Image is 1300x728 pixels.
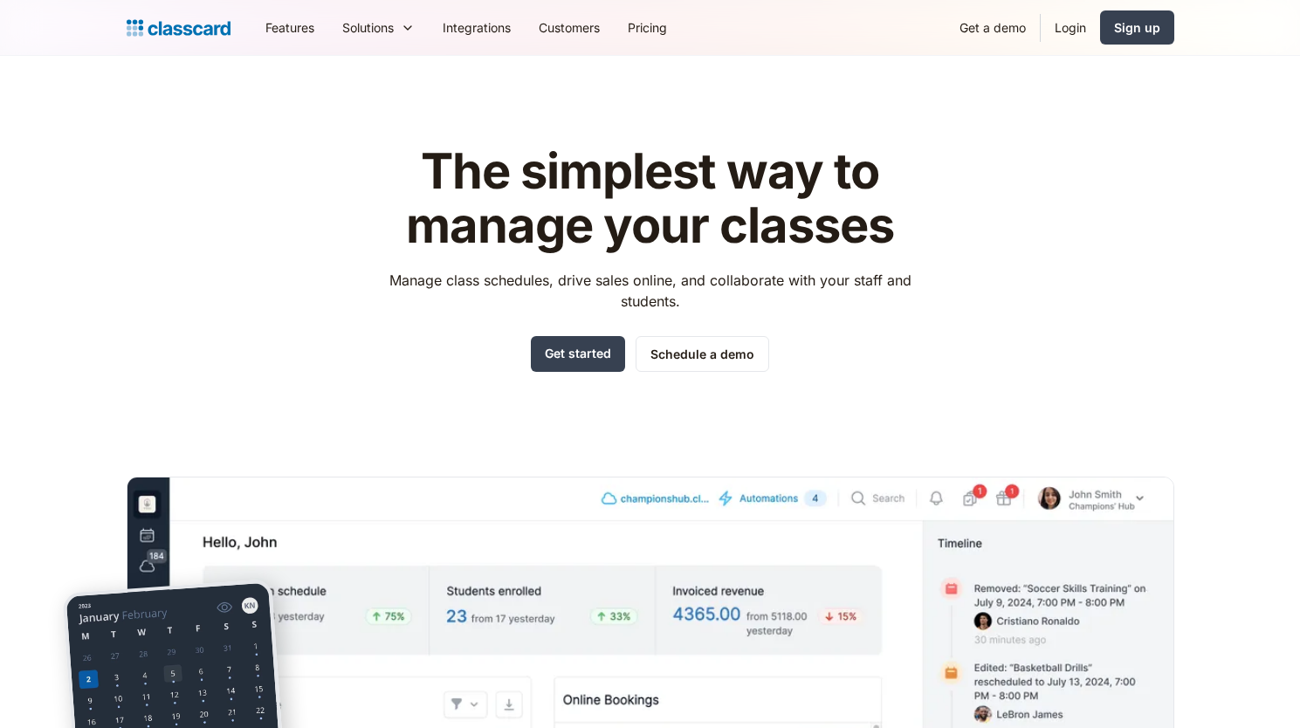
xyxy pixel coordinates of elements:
a: Schedule a demo [636,336,769,372]
div: Sign up [1114,18,1160,37]
a: Customers [525,8,614,47]
div: Solutions [328,8,429,47]
a: Integrations [429,8,525,47]
a: Logo [127,16,230,40]
a: Features [251,8,328,47]
h1: The simplest way to manage your classes [373,145,927,252]
a: Get a demo [946,8,1040,47]
a: Sign up [1100,10,1174,45]
a: Login [1041,8,1100,47]
a: Get started [531,336,625,372]
div: Solutions [342,18,394,37]
p: Manage class schedules, drive sales online, and collaborate with your staff and students. [373,270,927,312]
a: Pricing [614,8,681,47]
